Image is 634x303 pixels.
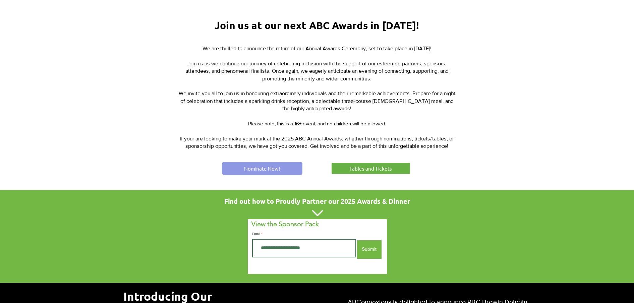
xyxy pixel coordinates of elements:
[244,165,280,172] span: Nominate Now!
[180,136,454,149] span: If your are looking to make your mark at the 2025 ABC Annual Awards, whether through nominations,...
[362,246,377,253] span: Submit
[331,162,411,175] a: Tables and Tickets
[185,61,449,81] span: Join us as we continue our journey of celebrating inclusion with the support of our esteemed part...
[357,240,382,259] button: Submit
[224,197,410,205] span: Find out how to Proudly Partner our 2025 Awards & Dinner
[222,162,302,175] a: Nominate Now!
[248,121,386,126] span: Please note, this is a 16+ event, and no children will be allowed.
[252,233,356,236] label: Email
[251,220,319,228] span: View the Sponsor Pack
[215,19,419,32] span: Join us at our next ABC Awards in [DATE]!
[203,46,431,51] span: We are thrilled to announce the return of our Annual Awards Ceremony, set to take place in [DATE]!
[349,165,392,172] span: Tables and Tickets
[179,90,455,111] span: We invite you all to join us in honouring extraordinary individuals and their remarkable achievem...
